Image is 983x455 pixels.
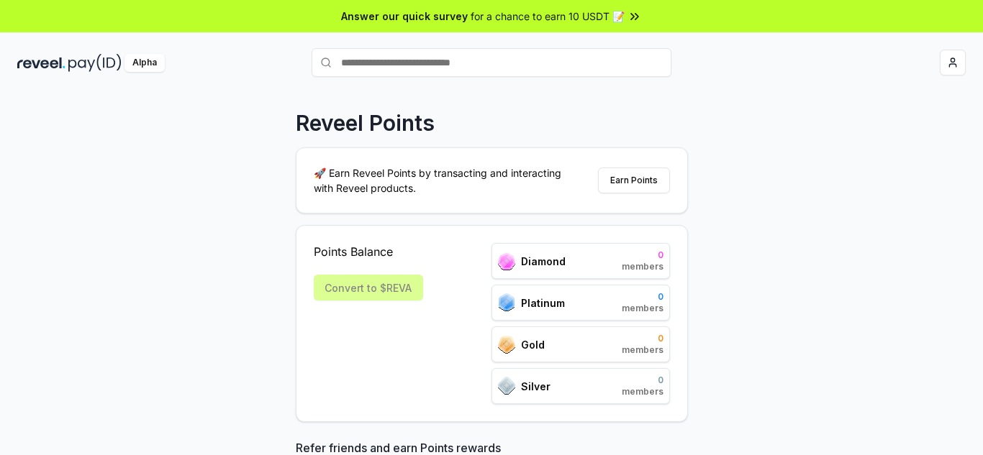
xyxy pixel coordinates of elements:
[498,252,515,270] img: ranks_icon
[622,386,663,397] span: members
[622,374,663,386] span: 0
[521,295,565,311] span: Platinum
[622,249,663,261] span: 0
[498,377,515,395] img: ranks_icon
[622,303,663,314] span: members
[498,293,515,312] img: ranks_icon
[314,243,423,260] span: Points Balance
[622,333,663,344] span: 0
[622,261,663,272] span: members
[341,9,468,24] span: Answer our quick survey
[622,344,663,356] span: members
[124,54,165,72] div: Alpha
[622,291,663,303] span: 0
[521,379,551,394] span: Silver
[471,9,625,24] span: for a chance to earn 10 USDT 📝
[598,167,670,193] button: Earn Points
[296,110,435,136] p: Reveel Points
[521,254,566,269] span: Diamond
[314,165,573,196] p: 🚀 Earn Reveel Points by transacting and interacting with Reveel products.
[68,54,122,72] img: pay_id
[521,337,545,352] span: Gold
[498,336,515,354] img: ranks_icon
[17,54,65,72] img: reveel_dark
